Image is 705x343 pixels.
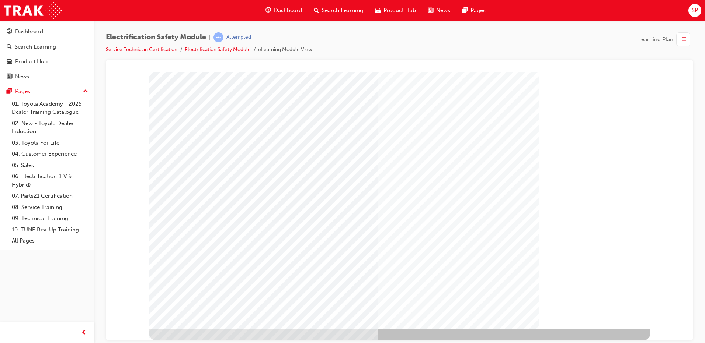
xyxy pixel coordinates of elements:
[15,28,43,36] div: Dashboard
[638,32,693,46] button: Learning Plan
[260,3,308,18] a: guage-iconDashboard
[688,4,701,17] button: SP
[83,87,88,96] span: up-icon
[274,6,302,15] span: Dashboard
[9,190,91,202] a: 07. Parts21 Certification
[638,35,673,44] span: Learning Plan
[209,33,211,42] span: |
[3,85,91,98] button: Pages
[470,6,486,15] span: Pages
[7,59,12,65] span: car-icon
[9,171,91,190] a: 06. Electrification (EV & Hybrid)
[185,46,251,53] a: Electrification Safety Module
[3,25,91,39] a: Dashboard
[106,46,177,53] a: Service Technician Certification
[15,73,29,81] div: News
[422,3,456,18] a: news-iconNews
[9,98,91,118] a: 01. Toyota Academy - 2025 Dealer Training Catalogue
[7,74,12,80] span: news-icon
[9,202,91,213] a: 08. Service Training
[375,6,381,15] span: car-icon
[9,148,91,160] a: 04. Customer Experience
[3,55,91,68] a: Product Hub
[3,40,91,54] a: Search Learning
[15,57,48,66] div: Product Hub
[9,160,91,171] a: 05. Sales
[9,235,91,247] a: All Pages
[226,34,251,41] div: Attempted
[7,44,12,50] span: search-icon
[81,328,87,337] span: prev-icon
[9,224,91,236] a: 10. TUNE Rev-Up Training
[258,46,312,54] li: eLearning Module View
[9,137,91,149] a: 03. Toyota For Life
[3,24,91,85] button: DashboardSearch LearningProduct HubNews
[308,3,369,18] a: search-iconSearch Learning
[681,35,686,44] span: list-icon
[265,6,271,15] span: guage-icon
[15,43,56,51] div: Search Learning
[462,6,468,15] span: pages-icon
[9,213,91,224] a: 09. Technical Training
[456,3,492,18] a: pages-iconPages
[383,6,416,15] span: Product Hub
[213,32,223,42] span: learningRecordVerb_ATTEMPT-icon
[9,118,91,137] a: 02. New - Toyota Dealer Induction
[692,6,698,15] span: SP
[4,2,62,19] img: Trak
[15,87,30,96] div: Pages
[314,6,319,15] span: search-icon
[369,3,422,18] a: car-iconProduct Hub
[3,70,91,84] a: News
[106,33,206,42] span: Electrification Safety Module
[428,6,433,15] span: news-icon
[7,29,12,35] span: guage-icon
[7,88,12,95] span: pages-icon
[322,6,363,15] span: Search Learning
[436,6,450,15] span: News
